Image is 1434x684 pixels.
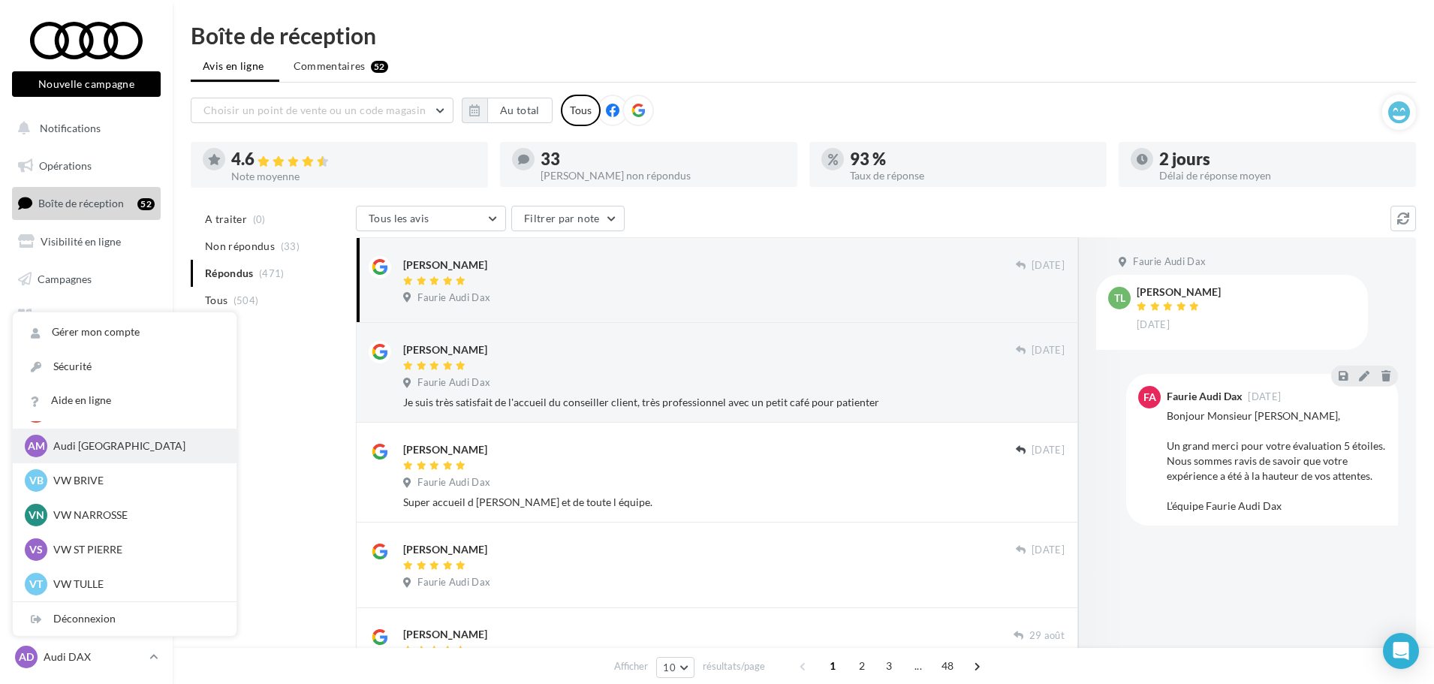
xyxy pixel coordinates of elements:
[1137,287,1221,297] div: [PERSON_NAME]
[663,661,676,673] span: 10
[403,542,487,557] div: [PERSON_NAME]
[9,300,164,332] a: Médiathèque
[656,657,694,678] button: 10
[1248,392,1281,402] span: [DATE]
[417,376,490,390] span: Faurie Audi Dax
[487,98,553,123] button: Au total
[462,98,553,123] button: Au total
[29,542,43,557] span: VS
[191,24,1416,47] div: Boîte de réception
[19,649,34,664] span: AD
[403,442,487,457] div: [PERSON_NAME]
[1143,390,1156,405] span: FA
[29,508,44,523] span: VN
[294,59,366,74] span: Commentaires
[1159,170,1404,181] div: Délai de réponse moyen
[29,577,43,592] span: VT
[38,197,124,209] span: Boîte de réception
[403,258,487,273] div: [PERSON_NAME]
[417,576,490,589] span: Faurie Audi Dax
[53,577,218,592] p: VW TULLE
[417,291,490,305] span: Faurie Audi Dax
[9,187,164,219] a: Boîte de réception52
[541,151,785,167] div: 33
[28,438,45,453] span: AM
[403,342,487,357] div: [PERSON_NAME]
[1032,544,1065,557] span: [DATE]
[41,235,121,248] span: Visibilité en ligne
[935,654,960,678] span: 48
[231,171,476,182] div: Note moyenne
[1167,408,1386,514] div: Bonjour Monsieur [PERSON_NAME], Un grand merci pour votre évaluation 5 étoiles. Nous sommes ravis...
[12,71,161,97] button: Nouvelle campagne
[561,95,601,126] div: Tous
[9,113,158,144] button: Notifications
[403,495,1065,510] div: Super accueil d [PERSON_NAME] et de toute l équipe.
[13,350,236,384] a: Sécurité
[511,206,625,231] button: Filtrer par note
[9,264,164,295] a: Campagnes
[417,476,490,490] span: Faurie Audi Dax
[1167,391,1243,402] div: Faurie Audi Dax
[703,659,765,673] span: résultats/page
[39,159,92,172] span: Opérations
[281,240,300,252] span: (33)
[191,98,453,123] button: Choisir un point de vente ou un code magasin
[1032,344,1065,357] span: [DATE]
[1133,255,1206,269] span: Faurie Audi Dax
[403,395,1065,410] div: Je suis très satisfait de l'accueil du conseiller client, très professionnel avec un petit café p...
[9,150,164,182] a: Opérations
[40,122,101,134] span: Notifications
[403,627,487,642] div: [PERSON_NAME]
[205,212,247,227] span: A traiter
[371,61,388,73] div: 52
[850,170,1095,181] div: Taux de réponse
[821,654,845,678] span: 1
[38,272,92,285] span: Campagnes
[205,293,227,308] span: Tous
[877,654,901,678] span: 3
[9,226,164,258] a: Visibilité en ligne
[850,654,874,678] span: 2
[1159,151,1404,167] div: 2 jours
[233,294,259,306] span: (504)
[1114,291,1125,306] span: TL
[29,473,44,488] span: VB
[1383,633,1419,669] div: Open Intercom Messenger
[850,151,1095,167] div: 93 %
[231,151,476,168] div: 4.6
[9,338,164,382] a: PLV et print personnalisable
[137,198,155,210] div: 52
[13,602,236,636] div: Déconnexion
[1137,318,1170,332] span: [DATE]
[53,438,218,453] p: Audi [GEOGRAPHIC_DATA]
[541,170,785,181] div: [PERSON_NAME] non répondus
[12,643,161,671] a: AD Audi DAX
[906,654,930,678] span: ...
[53,508,218,523] p: VW NARROSSE
[1029,629,1065,643] span: 29 août
[253,213,266,225] span: (0)
[13,315,236,349] a: Gérer mon compte
[53,542,218,557] p: VW ST PIERRE
[614,659,648,673] span: Afficher
[205,239,275,254] span: Non répondus
[356,206,506,231] button: Tous les avis
[369,212,429,224] span: Tous les avis
[38,309,99,322] span: Médiathèque
[53,473,218,488] p: VW BRIVE
[44,649,143,664] p: Audi DAX
[1032,444,1065,457] span: [DATE]
[1032,259,1065,273] span: [DATE]
[203,104,426,116] span: Choisir un point de vente ou un code magasin
[13,384,236,417] a: Aide en ligne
